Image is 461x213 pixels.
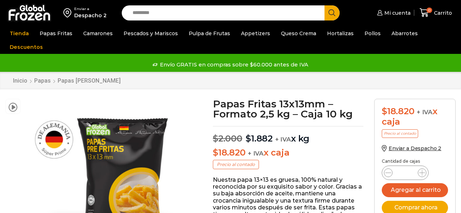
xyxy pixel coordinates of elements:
span: $ [246,133,251,144]
a: Camarones [80,27,116,40]
button: Agregar al carrito [382,183,448,197]
a: Pollos [361,27,384,40]
bdi: 1.882 [246,133,273,144]
nav: Breadcrumb [13,77,121,84]
a: 0 Carrito [418,4,454,21]
a: Inicio [13,77,28,84]
a: Enviar a Despacho 2 [382,145,441,152]
span: + IVA [417,108,433,116]
bdi: 18.820 [382,106,414,116]
a: Tienda [6,27,32,40]
p: x caja [213,148,363,158]
h1: Papas Fritas 13x13mm – Formato 2,5 kg – Caja 10 kg [213,99,363,119]
div: Despacho 2 [74,12,107,19]
bdi: 2.000 [213,133,242,144]
a: Pulpa de Frutas [185,27,234,40]
a: Papas [PERSON_NAME] [57,77,121,84]
a: Hortalizas [323,27,357,40]
div: Enviar a [74,6,107,11]
span: 0 [426,8,432,13]
p: Precio al contado [213,160,259,169]
p: Precio al contado [382,129,418,138]
span: + IVA [248,150,264,157]
span: Carrito [432,9,452,17]
div: x caja [382,106,448,127]
a: Mi cuenta [375,6,411,20]
span: Enviar a Despacho 2 [389,145,441,152]
input: Product quantity [398,168,412,178]
a: Queso Crema [277,27,320,40]
button: Search button [325,5,340,20]
span: $ [213,133,218,144]
a: Papas [34,77,51,84]
a: Pescados y Mariscos [120,27,182,40]
a: Abarrotes [388,27,421,40]
a: Appetizers [237,27,274,40]
p: Cantidad de cajas [382,159,448,164]
span: Mi cuenta [382,9,411,17]
span: $ [382,106,387,116]
a: Papas Fritas [36,27,76,40]
img: address-field-icon.svg [63,6,74,19]
p: x kg [213,126,363,144]
span: $ [213,147,218,158]
span: + IVA [275,136,291,143]
bdi: 18.820 [213,147,245,158]
a: Descuentos [6,40,46,54]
